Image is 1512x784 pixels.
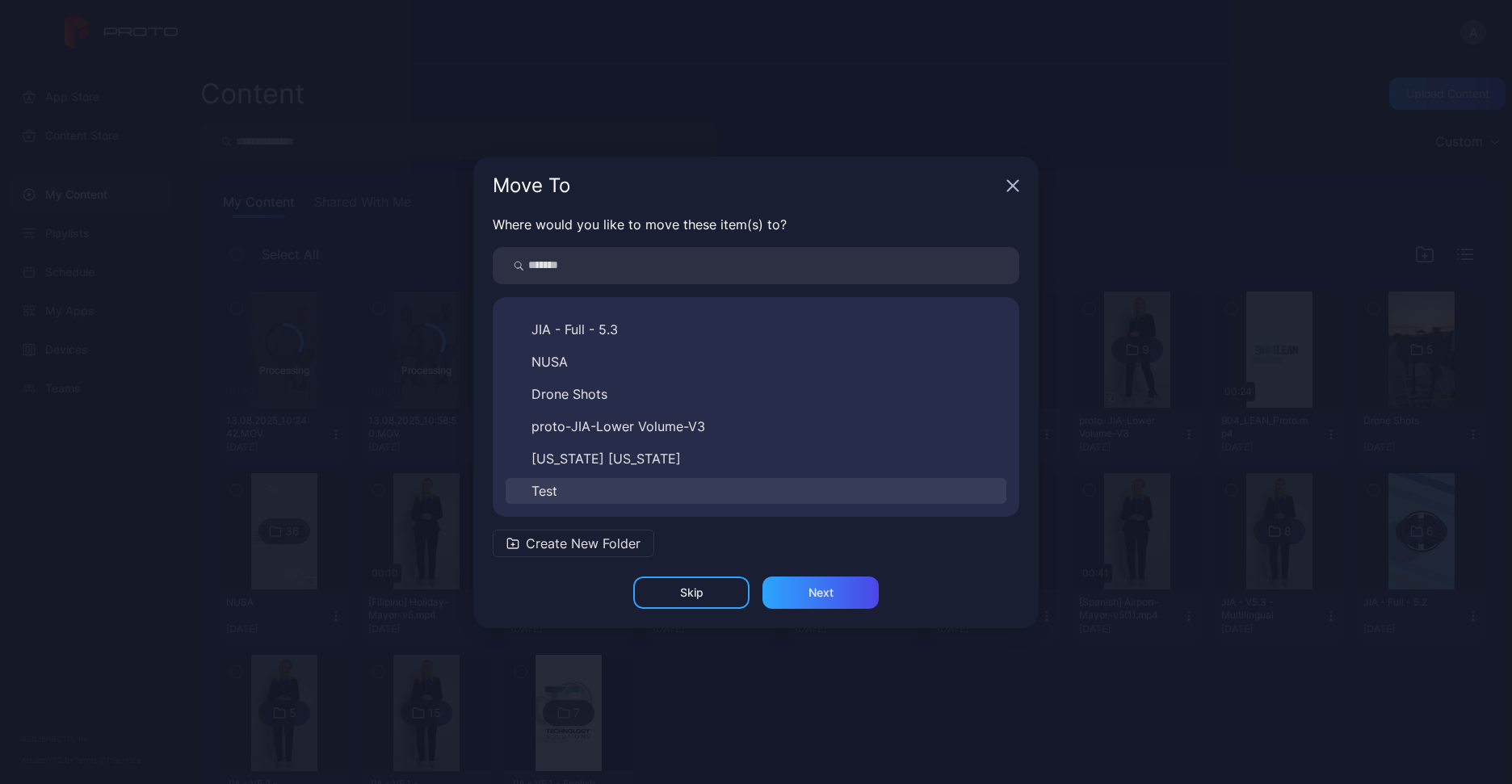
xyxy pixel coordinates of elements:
[506,413,1006,439] button: proto-JIA-Lower Volume-V3
[531,320,618,339] span: JIA - Full - 5.3
[526,534,640,553] span: Create New Folder
[493,530,654,557] button: Create New Folder
[531,417,705,436] span: proto-JIA-Lower Volume-V3
[531,481,557,501] span: Test
[680,586,703,599] div: Skip
[531,352,568,371] span: NUSA
[506,381,1006,407] button: Drone Shots
[808,586,834,599] div: Next
[506,317,1006,342] button: JIA - Full - 5.3
[531,449,681,468] span: [US_STATE] [US_STATE]
[506,446,1006,472] button: [US_STATE] [US_STATE]
[506,478,1006,504] button: Test
[506,349,1006,375] button: NUSA
[493,215,1019,234] p: Where would you like to move these item(s) to?
[531,384,607,404] span: Drone Shots
[762,576,879,609] button: Next
[633,576,750,609] button: Skip
[493,176,1000,195] div: Move To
